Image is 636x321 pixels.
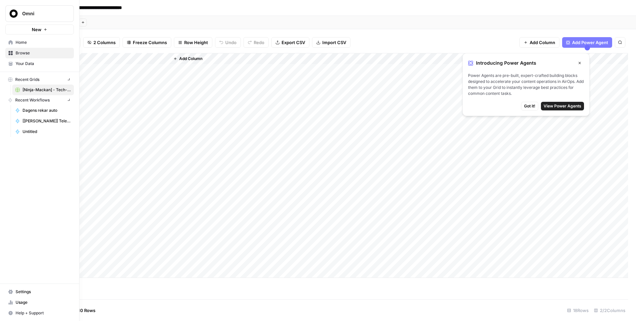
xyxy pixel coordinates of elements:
[215,37,241,48] button: Undo
[12,85,74,95] a: [Ninja-Mackan] - Tech-kategoriseraren Grid
[179,56,202,62] span: Add Column
[591,305,628,316] div: 2/2 Columns
[23,129,71,135] span: Untitled
[524,103,535,109] span: Got it!
[541,102,584,110] button: View Power Agents
[123,37,171,48] button: Freeze Columns
[225,39,237,46] span: Undo
[15,97,50,103] span: Recent Workflows
[174,37,212,48] button: Row Height
[69,307,95,314] span: Add 10 Rows
[5,48,74,58] a: Browse
[133,39,167,46] span: Freeze Columns
[5,25,74,34] button: New
[23,118,71,124] span: [[PERSON_NAME]] Telegramtvätten
[12,116,74,126] a: [[PERSON_NAME]] Telegramtvätten
[5,58,74,69] a: Your Data
[519,37,559,48] button: Add Column
[5,297,74,308] a: Usage
[243,37,269,48] button: Redo
[16,310,71,316] span: Help + Support
[521,102,538,110] button: Got it!
[23,107,71,113] span: Dagens rekar auto
[23,87,71,93] span: [Ninja-Mackan] - Tech-kategoriseraren Grid
[93,39,116,46] span: 2 Columns
[16,61,71,67] span: Your Data
[171,54,205,63] button: Add Column
[564,305,591,316] div: 18 Rows
[12,105,74,116] a: Dagens rekar auto
[282,39,305,46] span: Export CSV
[83,37,120,48] button: 2 Columns
[271,37,309,48] button: Export CSV
[8,8,20,20] img: Omni Logo
[562,37,612,48] button: Add Power Agent
[15,77,39,83] span: Recent Grids
[5,308,74,318] button: Help + Support
[254,39,264,46] span: Redo
[5,37,74,48] a: Home
[16,50,71,56] span: Browse
[5,95,74,105] button: Recent Workflows
[5,287,74,297] a: Settings
[5,5,74,22] button: Workspace: Omni
[5,75,74,85] button: Recent Grids
[572,39,608,46] span: Add Power Agent
[16,39,71,45] span: Home
[322,39,346,46] span: Import CSV
[12,126,74,137] a: Untitled
[32,26,41,33] span: New
[22,10,62,17] span: Omni
[468,59,584,67] div: Introducing Power Agents
[468,73,584,96] span: Power Agents are pre-built, expert-crafted building blocks designed to accelerate your content op...
[530,39,555,46] span: Add Column
[312,37,350,48] button: Import CSV
[184,39,208,46] span: Row Height
[16,299,71,305] span: Usage
[544,103,581,109] span: View Power Agents
[16,289,71,295] span: Settings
